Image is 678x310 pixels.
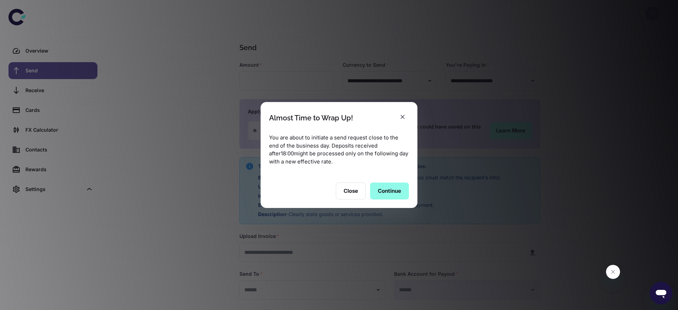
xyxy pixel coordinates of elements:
[4,5,51,11] span: Hi. Need any help?
[370,183,409,199] button: Continue
[650,282,672,304] iframe: Button to launch messaging window
[269,134,409,166] p: You are about to initiate a send request close to the end of the business day. Deposits received ...
[336,183,366,199] button: Close
[269,114,353,122] div: Almost Time to Wrap Up!
[606,265,620,279] iframe: Close message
